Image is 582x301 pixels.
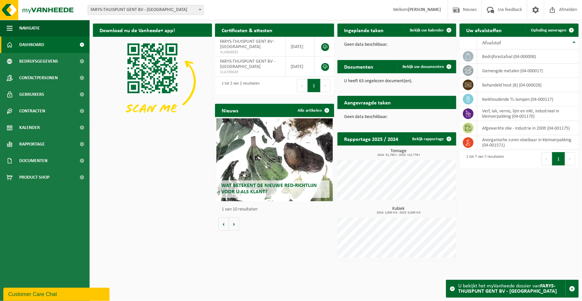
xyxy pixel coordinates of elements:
[477,78,579,92] td: behandeld hout (B) (04-000028)
[337,24,390,36] h2: Ingeplande taken
[218,217,229,231] button: Vorige
[19,36,44,53] span: Dashboard
[19,53,58,70] span: Bedrijfsgegevens
[19,70,58,86] span: Contactpersonen
[463,151,504,166] div: 1 tot 7 van 7 resultaten
[220,50,280,55] span: VLA904835
[19,103,45,119] span: Contracten
[88,5,203,15] span: FARYS-THUISPUNT GENT BV - MARIAKERKE
[19,86,44,103] span: Gebruikers
[215,24,279,36] h2: Certificaten & attesten
[477,121,579,135] td: afgewerkte olie - industrie in 200lt (04-001175)
[526,24,578,37] a: Ophaling aanvragen
[218,78,259,93] div: 1 tot 2 van 2 resultaten
[222,207,331,212] p: 1 van 10 resultaten
[458,280,565,297] div: U bekijkt het myVanheede dossier van
[308,79,321,92] button: 1
[337,60,380,73] h2: Documenten
[477,106,579,121] td: verf, lak, vernis, lijm en inkt, industrieel in kleinverpakking (04-001170)
[229,217,239,231] button: Volgende
[460,24,508,36] h2: Uw afvalstoffen
[337,132,405,145] h2: Rapportage 2025 / 2024
[552,152,565,165] button: 1
[93,24,182,36] h2: Download nu de Vanheede+ app!
[341,207,457,214] h3: Kubiek
[88,5,204,15] span: FARYS-THUISPUNT GENT BV - MARIAKERKE
[542,152,552,165] button: Previous
[297,79,308,92] button: Previous
[482,40,501,46] span: Afvalstof
[407,132,456,146] a: Bekijk rapportage
[221,183,317,195] span: Wat betekent de nieuwe RED-richtlijn voor u als klant?
[341,149,457,157] h3: Tonnage
[321,79,331,92] button: Next
[341,211,457,214] span: 2024: 1,000 m3 - 2025: 0,000 m3
[341,153,457,157] span: 2024: 31,783 t - 2025: 115,778 t
[344,42,450,47] p: Geen data beschikbaar.
[215,104,245,117] h2: Nieuws
[19,169,49,186] span: Product Shop
[286,37,315,57] td: [DATE]
[286,57,315,77] td: [DATE]
[292,104,333,117] a: Alle artikelen
[565,152,575,165] button: Next
[337,96,398,109] h2: Aangevraagde taken
[344,115,450,119] p: Geen data beschikbaar.
[19,119,40,136] span: Kalender
[410,28,444,32] span: Bekijk uw kalender
[220,59,275,69] span: FARYS-THUISPUNT GENT BV - [GEOGRAPHIC_DATA]
[531,28,566,32] span: Ophaling aanvragen
[19,152,47,169] span: Documenten
[3,286,111,301] iframe: chat widget
[344,79,450,84] p: U heeft 63 ongelezen document(en).
[458,283,557,294] strong: FARYS-THUISPUNT GENT BV - [GEOGRAPHIC_DATA]
[408,7,441,12] strong: [PERSON_NAME]
[220,70,280,75] span: VLA709649
[477,64,579,78] td: gemengde metalen (04-000017)
[477,49,579,64] td: bedrijfsrestafval (04-000008)
[477,135,579,150] td: anorganische zuren vloeibaar in kleinverpakking (04-001571)
[93,37,212,126] img: Download de VHEPlus App
[404,24,456,37] a: Bekijk uw kalender
[402,65,444,69] span: Bekijk uw documenten
[19,20,40,36] span: Navigatie
[477,92,579,106] td: kwikhoudende TL-lampen (04-000117)
[397,60,456,73] a: Bekijk uw documenten
[19,136,45,152] span: Rapportage
[216,118,333,201] a: Wat betekent de nieuwe RED-richtlijn voor u als klant?
[220,39,275,49] span: FARYS-THUISPUNT GENT BV - [GEOGRAPHIC_DATA]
